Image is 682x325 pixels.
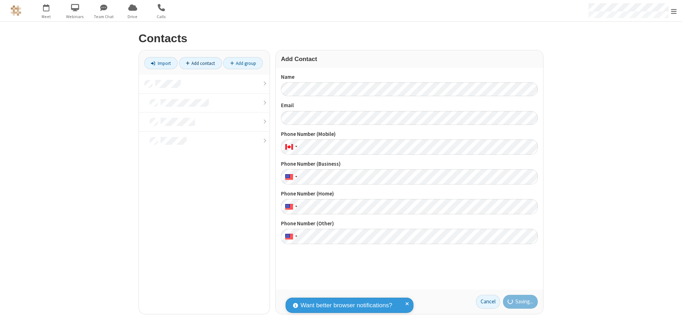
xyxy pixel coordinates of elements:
[148,13,175,20] span: Calls
[664,307,677,320] iframe: Chat
[62,13,88,20] span: Webinars
[139,32,543,45] h2: Contacts
[144,57,178,69] a: Import
[33,13,60,20] span: Meet
[281,220,538,228] label: Phone Number (Other)
[281,190,538,198] label: Phone Number (Home)
[281,199,299,214] div: United States: + 1
[179,57,222,69] a: Add contact
[503,295,538,309] button: Saving...
[91,13,117,20] span: Team Chat
[281,130,538,138] label: Phone Number (Mobile)
[281,101,538,110] label: Email
[476,295,500,309] a: Cancel
[281,73,538,81] label: Name
[119,13,146,20] span: Drive
[281,56,538,62] h3: Add Contact
[281,139,299,155] div: Canada: + 1
[281,160,538,168] label: Phone Number (Business)
[11,5,21,16] img: QA Selenium DO NOT DELETE OR CHANGE
[223,57,263,69] a: Add group
[301,301,392,310] span: Want better browser notifications?
[281,169,299,184] div: United States: + 1
[281,229,299,244] div: United States: + 1
[515,298,533,306] span: Saving...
